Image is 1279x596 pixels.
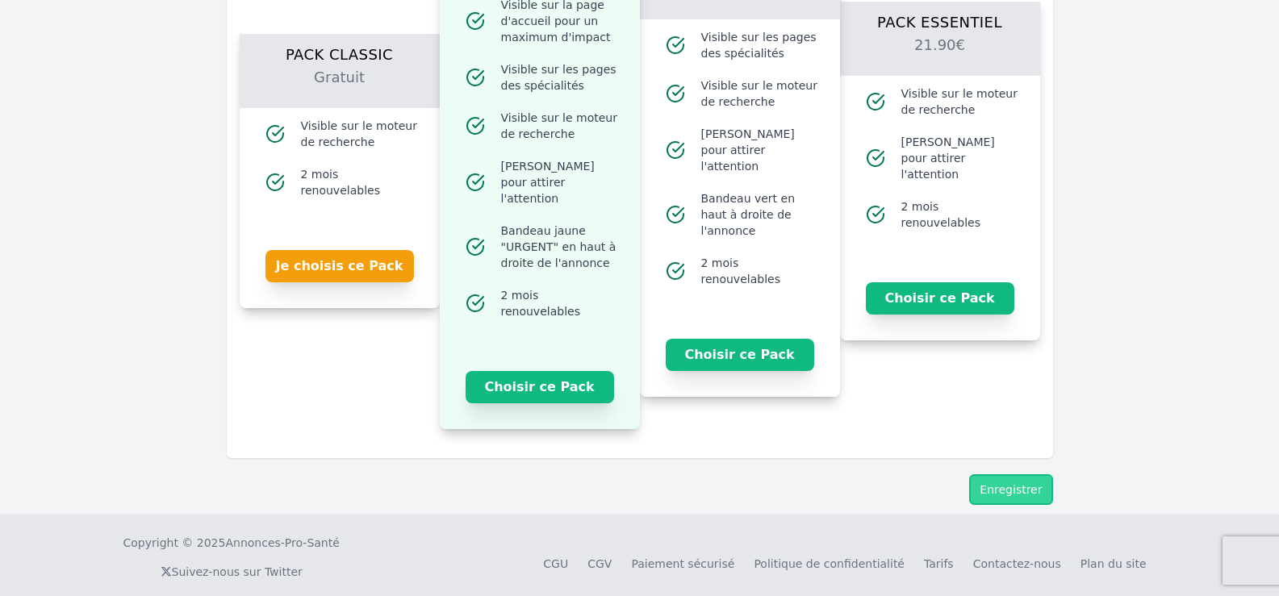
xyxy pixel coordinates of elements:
[123,535,340,551] div: Copyright © 2025
[259,34,420,66] h1: Pack Classic
[973,557,1061,570] a: Contactez-nous
[631,557,734,570] a: Paiement sécurisé
[701,77,821,110] span: Visible sur le moteur de recherche
[859,34,1021,76] h2: 21.90€
[701,255,821,287] span: 2 mois renouvelables
[924,557,954,570] a: Tarifs
[859,2,1021,34] h1: Pack Essentiel
[701,190,821,239] span: Bandeau vert en haut à droite de l'annonce
[301,118,420,150] span: Visible sur le moteur de recherche
[701,126,821,174] span: [PERSON_NAME] pour attirer l'attention
[501,158,621,206] span: [PERSON_NAME] pour attirer l'attention
[1080,557,1147,570] a: Plan du site
[466,371,614,403] button: Choisir ce Pack
[501,110,621,142] span: Visible sur le moteur de recherche
[754,557,905,570] a: Politique de confidentialité
[866,282,1014,315] button: Choisir ce Pack
[587,557,612,570] a: CGV
[501,223,621,271] span: Bandeau jaune "URGENT" en haut à droite de l'annonce
[501,287,621,319] span: 2 mois renouvelables
[501,61,621,94] span: Visible sur les pages des spécialités
[901,85,1021,118] span: Visible sur le moteur de recherche
[161,565,303,578] a: Suivez-nous sur Twitter
[543,557,568,570] a: CGU
[901,134,1021,182] span: [PERSON_NAME] pour attirer l'attention
[301,166,420,198] span: 2 mois renouvelables
[259,66,420,108] h2: Gratuit
[265,250,414,282] button: Je choisis ce Pack
[969,474,1052,505] button: Enregistrer
[225,535,339,551] a: Annonces-Pro-Santé
[666,339,814,371] button: Choisir ce Pack
[701,29,821,61] span: Visible sur les pages des spécialités
[901,198,1021,231] span: 2 mois renouvelables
